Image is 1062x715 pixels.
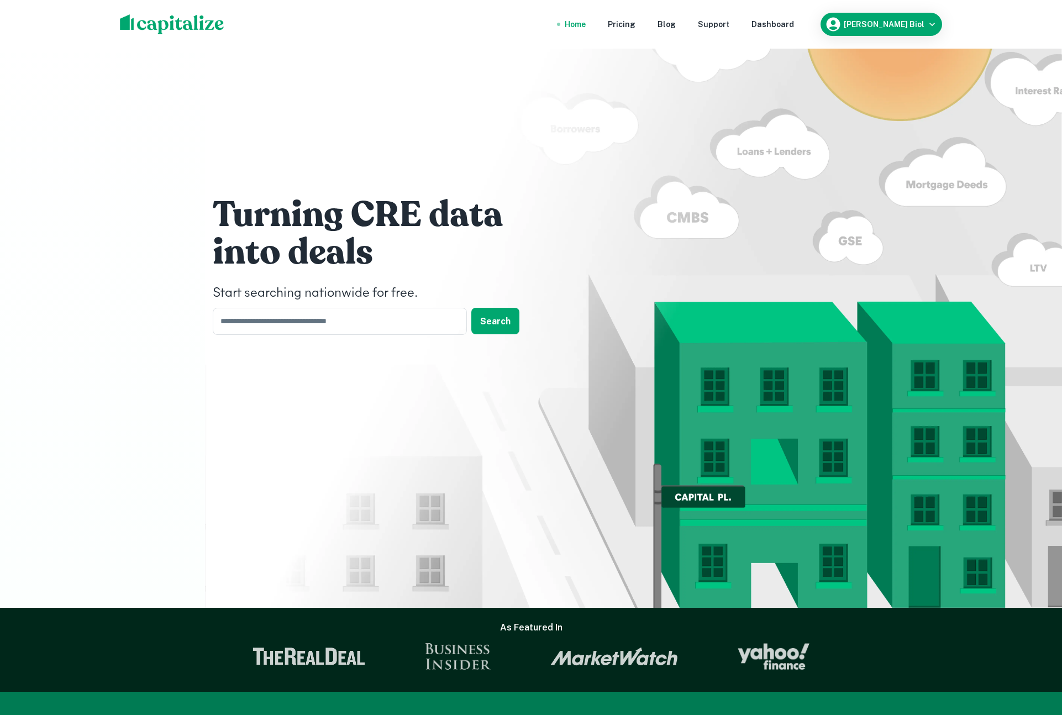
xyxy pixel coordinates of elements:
h6: As Featured In [500,621,562,634]
img: capitalize-logo.png [120,14,224,34]
button: [PERSON_NAME] Biol [821,13,942,36]
iframe: Chat Widget [1007,591,1062,644]
img: The Real Deal [253,648,365,665]
h4: Start searching nationwide for free. [213,283,544,303]
a: Support [698,18,729,30]
img: Market Watch [550,647,678,666]
button: Search [471,308,519,334]
a: Dashboard [751,18,794,30]
a: Pricing [608,18,635,30]
img: Yahoo Finance [738,643,809,670]
a: Home [565,18,586,30]
a: Blog [658,18,676,30]
h1: into deals [213,230,544,275]
h1: Turning CRE data [213,193,544,237]
h6: [PERSON_NAME] Biol [844,20,924,28]
img: Business Insider [425,643,491,670]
